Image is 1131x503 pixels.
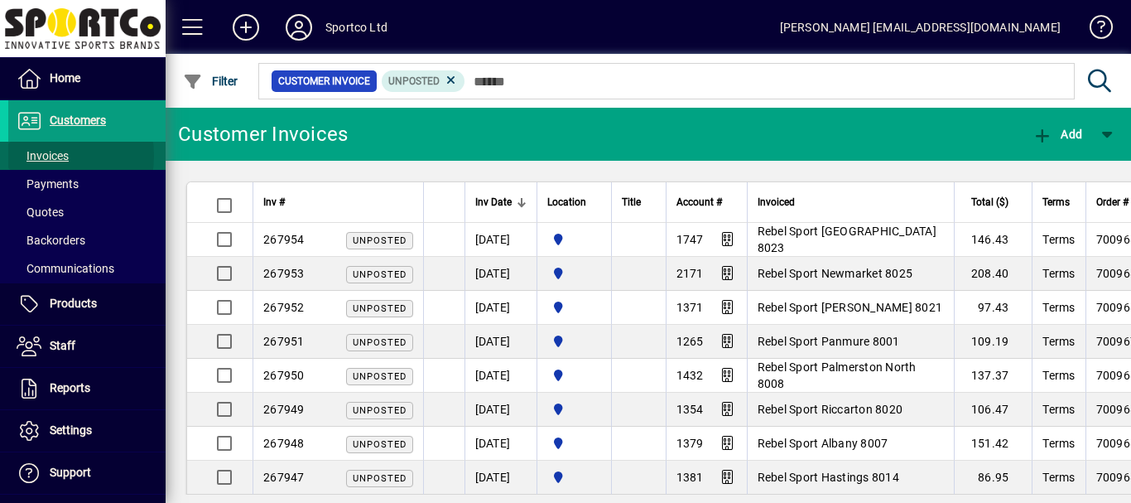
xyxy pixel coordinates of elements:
a: Communications [8,254,166,283]
span: Add [1032,128,1082,141]
div: Location [547,193,601,211]
span: Sportco Ltd Warehouse [547,298,601,317]
td: [DATE] [464,257,537,291]
td: 208.40 [954,257,1032,291]
span: Rebel Sport Riccarton 8020 [758,403,903,416]
span: Products [50,297,97,310]
div: Customer Invoices [178,121,348,148]
span: Sportco Ltd Warehouse [547,332,601,351]
span: Settings [50,423,92,437]
a: Invoices [8,142,166,170]
span: Unposted [353,439,407,450]
td: [DATE] [464,359,537,393]
div: Title [622,193,656,211]
div: Inv # [263,193,413,211]
span: 267951 [263,335,305,348]
span: Order # [1096,193,1129,211]
a: Home [8,58,166,99]
span: 1747 [676,233,704,246]
td: [DATE] [464,427,537,461]
button: Add [219,12,272,42]
span: Terms [1042,193,1070,211]
span: Communications [17,262,114,275]
td: 137.37 [954,359,1032,393]
span: 1371 [676,301,704,314]
span: Terms [1042,369,1075,382]
span: 1265 [676,335,704,348]
div: Sportco Ltd [325,14,387,41]
span: Sportco Ltd Warehouse [547,434,601,452]
span: Backorders [17,234,85,247]
span: 267954 [263,233,305,246]
span: 1432 [676,369,704,382]
span: Support [50,466,91,479]
a: Settings [8,410,166,452]
div: Invoiced [758,193,944,211]
span: 267948 [263,437,305,450]
span: Title [622,193,641,211]
td: [DATE] [464,325,537,359]
span: 1381 [676,471,704,484]
a: Quotes [8,198,166,226]
span: Unposted [353,371,407,382]
span: Rebel Sport [GEOGRAPHIC_DATA] 8023 [758,225,936,254]
span: 2171 [676,267,704,280]
div: Account # [676,193,737,211]
span: 267947 [263,471,305,484]
span: Quotes [17,206,64,219]
span: Terms [1042,335,1075,348]
span: Staff [50,339,75,352]
div: Inv Date [475,193,527,211]
div: Total ($) [965,193,1024,211]
span: Location [547,193,586,211]
td: 109.19 [954,325,1032,359]
span: 267949 [263,403,305,416]
span: Reports [50,381,90,394]
span: 267950 [263,369,305,382]
span: Unposted [353,269,407,280]
span: Terms [1042,233,1075,246]
span: Terms [1042,403,1075,416]
span: Home [50,71,80,85]
a: Staff [8,326,166,367]
span: Invoices [17,149,69,162]
span: Unposted [353,405,407,416]
button: Profile [272,12,325,42]
td: [DATE] [464,393,537,427]
td: 146.43 [954,223,1032,257]
span: Terms [1042,301,1075,314]
td: [DATE] [464,461,537,495]
td: [DATE] [464,291,537,325]
span: Unposted [353,337,407,348]
span: Rebel Sport Hastings 8014 [758,471,899,484]
span: Payments [17,177,79,191]
span: Unposted [353,473,407,484]
span: Customer Invoice [278,73,370,89]
td: 151.42 [954,427,1032,461]
span: Rebel Sport Palmerston North 8008 [758,360,917,390]
span: Unposted [388,75,440,87]
td: 86.95 [954,461,1032,495]
span: Terms [1042,471,1075,484]
span: Rebel Sport [PERSON_NAME] 8021 [758,301,943,314]
a: Products [8,283,166,325]
span: Sportco Ltd Warehouse [547,230,601,249]
span: Total ($) [971,193,1008,211]
td: [DATE] [464,223,537,257]
span: Unposted [353,303,407,314]
a: Support [8,452,166,494]
span: Rebel Sport Albany 8007 [758,437,888,450]
span: Rebel Sport Newmarket 8025 [758,267,913,280]
span: Sportco Ltd Warehouse [547,366,601,385]
span: Terms [1042,267,1075,280]
a: Backorders [8,226,166,254]
span: 267953 [263,267,305,280]
span: 1354 [676,403,704,416]
span: 267952 [263,301,305,314]
button: Filter [179,66,243,96]
div: [PERSON_NAME] [EMAIL_ADDRESS][DOMAIN_NAME] [780,14,1061,41]
span: Rebel Sport Panmure 8001 [758,335,900,348]
td: 97.43 [954,291,1032,325]
button: Add [1028,119,1086,149]
span: Sportco Ltd Warehouse [547,264,601,283]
